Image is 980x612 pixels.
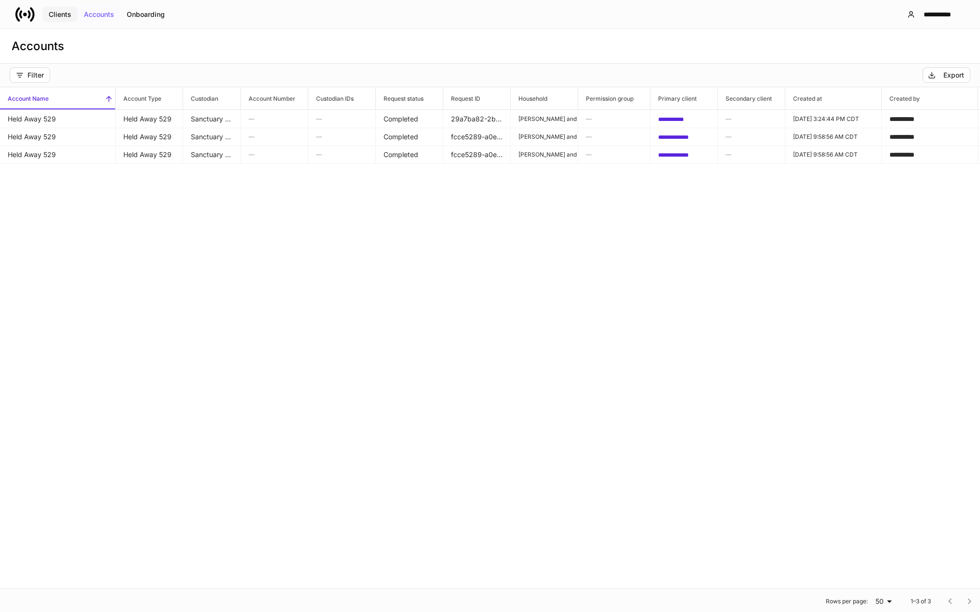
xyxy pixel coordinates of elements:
div: Onboarding [127,11,165,18]
span: Custodian IDs [308,87,375,109]
h6: Account Type [116,94,161,103]
td: Sanctuary Held Away [183,128,241,146]
td: Sanctuary Held Away [183,110,241,128]
td: 2025-07-02T14:58:56.190Z [785,146,882,164]
span: Request ID [443,87,510,109]
h6: Primary client [650,94,697,103]
div: Accounts [84,11,114,18]
h6: Permission group [578,94,634,103]
h6: — [726,132,777,141]
p: [DATE] 9:58:56 AM CDT [793,133,874,141]
div: Export [943,72,964,79]
span: Permission group [578,87,650,109]
span: Account Number [241,87,308,109]
h6: — [316,132,368,141]
h6: Custodian IDs [308,94,354,103]
td: 29a7ba82-2bb2-408e-a594-b2af6893f60f [443,110,511,128]
td: Completed [376,110,443,128]
h3: Accounts [12,39,64,54]
div: 50 [872,597,895,606]
p: [PERSON_NAME] and [PERSON_NAME] [518,133,570,141]
span: Account Type [116,87,183,109]
td: Held Away 529 [116,146,183,164]
h6: — [249,114,300,123]
h6: Created by [882,94,920,103]
h6: — [316,114,368,123]
td: Held Away 529 [116,128,183,146]
p: 1–3 of 3 [911,598,931,605]
button: Filter [10,67,50,83]
td: 2025-06-28T20:24:44.863Z [785,110,882,128]
td: Completed [376,146,443,164]
h6: Request ID [443,94,480,103]
p: [DATE] 9:58:56 AM CDT [793,151,874,159]
span: Secondary client [718,87,785,109]
span: Request status [376,87,443,109]
td: Completed [376,128,443,146]
h6: Secondary client [718,94,772,103]
span: Created by [882,87,978,109]
span: Household [511,87,578,109]
h6: Household [511,94,547,103]
td: bc0b21df-7445-4346-ba20-f04cd6b14e47 [650,146,718,164]
span: Custodian [183,87,240,109]
td: 2d038916-b28b-4ac2-8724-bf6110fb782f [650,110,718,128]
h6: Created at [785,94,822,103]
h6: Account Number [241,94,295,103]
h6: — [249,150,300,159]
td: Held Away 529 [116,110,183,128]
h6: — [249,132,300,141]
td: fcce5289-a0eb-4044-94ba-ddca335e1320 [443,128,511,146]
h6: — [586,114,642,123]
h6: — [726,150,777,159]
span: Primary client [650,87,717,109]
td: fcce5289-a0eb-4044-94ba-ddca335e1320 [443,146,511,164]
h6: — [726,114,777,123]
td: bc0b21df-7445-4346-ba20-f04cd6b14e47 [650,128,718,146]
div: Filter [16,71,44,79]
p: [PERSON_NAME] and [PERSON_NAME] [518,151,570,159]
td: Sanctuary Held Away [183,146,241,164]
button: Onboarding [120,7,171,22]
h6: — [316,150,368,159]
button: Accounts [78,7,120,22]
h6: Custodian [183,94,218,103]
span: Created at [785,87,881,109]
h6: — [586,132,642,141]
div: Clients [49,11,71,18]
h6: Request status [376,94,424,103]
button: Clients [42,7,78,22]
p: [DATE] 3:24:44 PM CDT [793,115,874,123]
p: [PERSON_NAME] and [PERSON_NAME] [518,115,570,123]
p: Rows per page: [826,598,868,605]
button: Export [923,67,970,83]
td: 2025-07-02T14:58:56.191Z [785,128,882,146]
h6: — [586,150,642,159]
